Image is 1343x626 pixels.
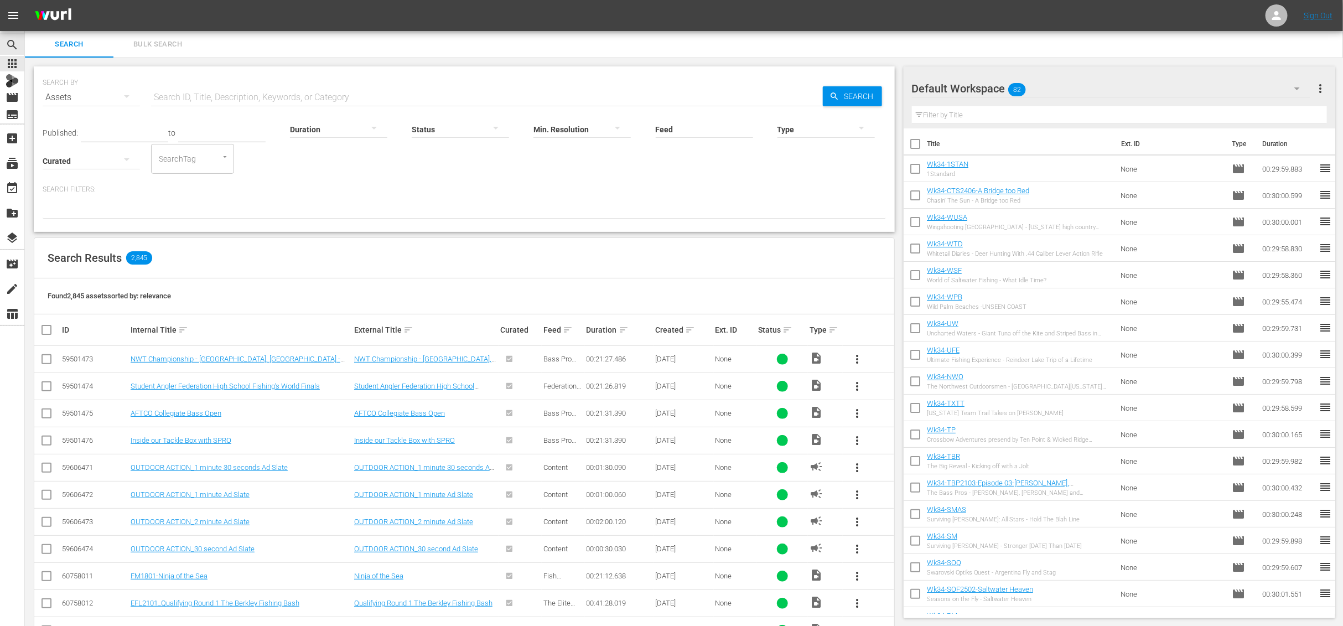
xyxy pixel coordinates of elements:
button: more_vert [844,509,871,535]
a: Wk34-SOF2502-Saltwater Heaven [927,585,1033,593]
span: more_vert [851,542,864,556]
a: AFTCO Collegiate Bass Open [131,409,221,417]
span: Episode [1232,162,1245,175]
div: None [715,409,755,417]
span: reorder [1319,188,1332,201]
span: Ingestion [6,282,19,296]
td: 00:30:00.248 [1258,501,1319,527]
div: [DATE] [655,463,712,472]
a: FM1801-Ninja of the Sea [131,572,208,580]
td: 00:29:58.360 [1258,262,1319,288]
div: External Title [354,323,497,337]
span: Found 2,845 assets sorted by: relevance [48,292,171,300]
td: None [1116,527,1227,554]
span: Search [6,38,19,51]
a: OUTDOOR ACTION_1 minute 30 seconds Ad Slate [131,463,288,472]
span: Fish Mavericks [543,572,575,588]
td: 00:30:00.432 [1258,474,1319,501]
div: 00:01:00.060 [587,490,652,499]
span: reorder [1319,294,1332,308]
a: Wk34-TP [927,426,956,434]
img: ans4CAIJ8jUAAAAAAAAAAAAAAAAAAAAAAAAgQb4GAAAAAAAAAAAAAAAAAAAAAAAAJMjXAAAAAAAAAAAAAAAAAAAAAAAAgAT5G... [27,3,80,29]
button: more_vert [844,536,871,562]
td: None [1116,474,1227,501]
div: [DATE] [655,518,712,526]
span: Episode [1232,215,1245,229]
div: Bits [6,74,19,87]
td: None [1116,501,1227,527]
button: more_vert [844,563,871,589]
span: more_vert [851,353,864,366]
span: reorder [1319,241,1332,255]
span: reorder [1319,268,1332,281]
a: Inside our Tackle Box with SPRO [354,436,455,444]
span: sort [403,325,413,335]
span: Federation Angler TV [543,382,581,399]
span: Published: [43,128,78,137]
a: Wk34-TXTT [927,399,965,407]
a: Wk34-SMAS [927,505,966,514]
span: Episode [1232,189,1245,202]
div: The Northwest Outdoorsmen - [GEOGRAPHIC_DATA][US_STATE] Family [GEOGRAPHIC_DATA] [PERSON_NAME] [927,383,1112,390]
a: OUTDOOR ACTION_1 minute Ad Slate [354,490,473,499]
div: ID [62,325,127,334]
span: AD [810,460,823,473]
td: 00:29:59.798 [1258,368,1319,395]
td: None [1116,395,1227,421]
span: Video [810,596,823,609]
td: 00:30:00.001 [1258,209,1319,235]
div: Surviving [PERSON_NAME] - Stronger [DATE] Than [DATE] [927,542,1082,550]
span: Series [6,108,19,121]
a: Wk34-TBR [927,452,960,461]
span: reorder [1319,534,1332,547]
th: Type [1225,128,1256,159]
div: Internal Title [131,323,351,337]
div: 59606471 [62,463,127,472]
div: The Big Reveal - Kicking off with a Jolt [927,463,1029,470]
td: None [1116,421,1227,448]
span: Episode [1232,375,1245,388]
a: NWT Championship - [GEOGRAPHIC_DATA], [GEOGRAPHIC_DATA] - Part 2 [131,355,345,371]
button: Open [220,152,230,162]
span: more_vert [851,597,864,610]
span: Overlays [6,231,19,245]
span: 82 [1008,78,1026,101]
span: Episode [1232,242,1245,255]
div: 00:00:30.030 [587,545,652,553]
td: None [1116,448,1227,474]
td: 00:30:00.599 [1258,182,1319,209]
a: Wk34-WTD [927,240,963,248]
td: None [1116,581,1227,607]
td: 00:30:01.551 [1258,581,1319,607]
div: 59606472 [62,490,127,499]
a: Inside our Tackle Box with SPRO [131,436,231,444]
a: EFL2101_Qualifying Round 1 The Berkley Fishing Bash [131,599,299,607]
span: menu [7,9,20,22]
button: more_vert [844,400,871,427]
span: VOD [6,206,19,220]
span: AD [810,514,823,527]
a: AFTCO Collegiate Bass Open [354,409,445,417]
a: Wk34-SOQ [927,558,961,567]
div: 59501475 [62,409,127,417]
td: None [1116,288,1227,315]
div: None [715,545,755,553]
a: OUTDOOR ACTION_30 second Ad Slate [354,545,478,553]
div: Ultimate Fishing Experience - Reindeer Lake Trip of a Lifetime [927,356,1092,364]
span: Episode [1232,534,1245,547]
td: None [1116,156,1227,182]
td: None [1116,182,1227,209]
span: Content [543,545,568,553]
span: The Elite Fishing League [543,599,575,624]
td: None [1116,262,1227,288]
div: 60758012 [62,599,127,607]
button: more_vert [844,346,871,373]
span: Reports [6,307,19,320]
span: reorder [1319,162,1332,175]
span: Asset [6,57,19,70]
span: Episode [1232,508,1245,521]
span: reorder [1319,427,1332,441]
div: 1Standard [927,170,968,178]
span: Channels [6,157,19,170]
span: Video [810,406,823,419]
